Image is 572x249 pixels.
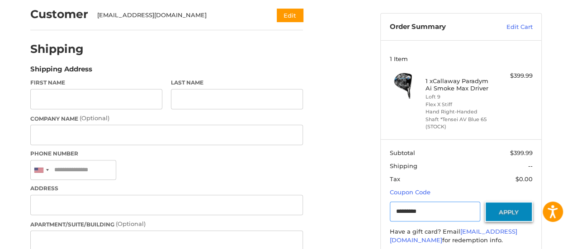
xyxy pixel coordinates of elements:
span: $0.00 [515,175,533,183]
legend: Shipping Address [30,64,92,79]
li: Hand Right-Handed [425,108,495,116]
label: Phone Number [30,150,303,158]
div: United States: +1 [31,160,52,180]
label: Last Name [171,79,303,87]
li: Flex X Stiff [425,101,495,108]
li: Loft 9 [425,93,495,101]
label: Address [30,184,303,193]
label: First Name [30,79,162,87]
div: [EMAIL_ADDRESS][DOMAIN_NAME] [97,11,260,20]
label: Apartment/Suite/Building [30,220,303,229]
h4: 1 x Callaway Paradym Ai Smoke Max Driver [425,77,495,92]
span: $399.99 [510,149,533,156]
input: Gift Certificate or Coupon Code [390,202,481,222]
div: Have a gift card? Email for redemption info. [390,227,533,245]
h3: Order Summary [390,23,487,32]
span: -- [528,162,533,169]
button: Edit [277,9,303,22]
a: Edit Cart [487,23,533,32]
a: Coupon Code [390,188,430,196]
h2: Customer [30,7,88,21]
span: Subtotal [390,149,415,156]
span: Shipping [390,162,417,169]
span: Tax [390,175,400,183]
iframe: Google Customer Reviews [497,225,572,249]
label: Company Name [30,114,303,123]
button: Apply [485,202,533,222]
li: Shaft *Tensei AV Blue 65 (STOCK) [425,116,495,131]
small: (Optional) [116,220,146,227]
h2: Shipping [30,42,84,56]
h3: 1 Item [390,55,533,62]
small: (Optional) [80,114,109,122]
div: $399.99 [497,71,533,80]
